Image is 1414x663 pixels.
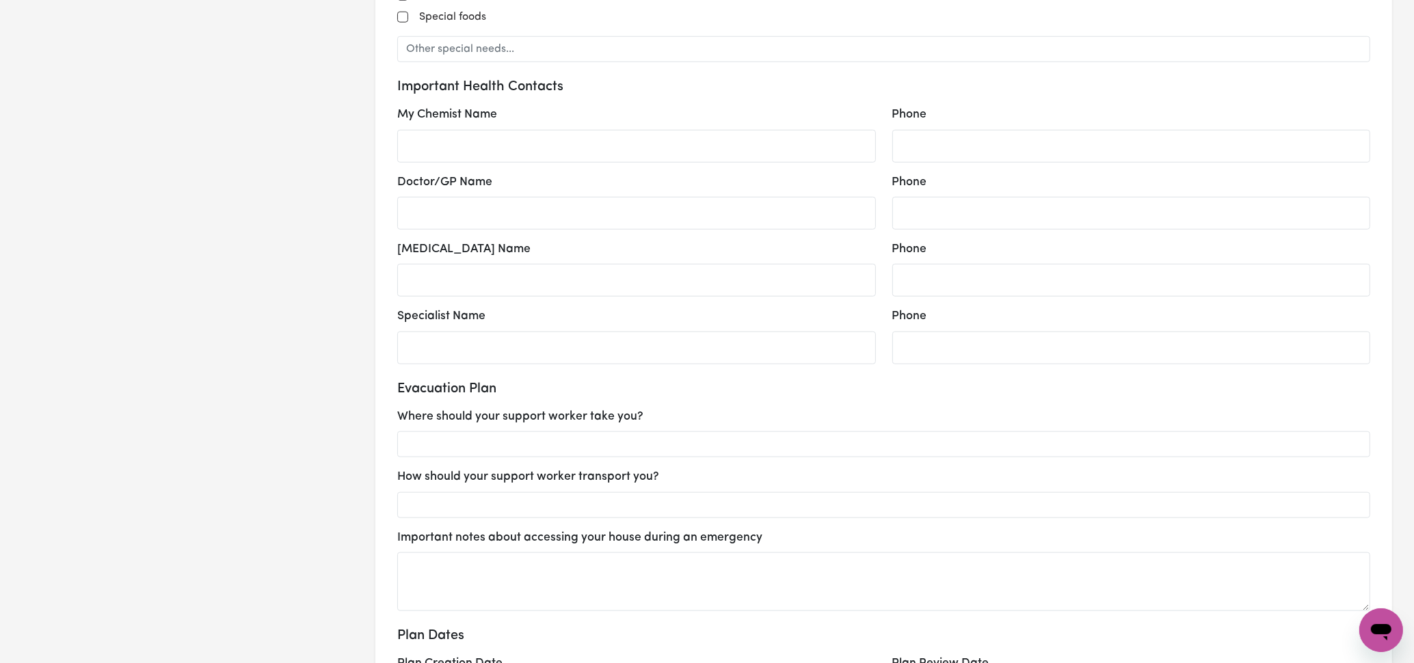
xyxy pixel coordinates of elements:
[397,174,492,191] label: Doctor/GP Name
[892,174,927,191] label: Phone
[397,529,762,547] label: Important notes about accessing your house during an emergency
[397,468,659,486] label: How should your support worker transport you?
[397,308,485,325] label: Specialist Name
[397,241,531,258] label: [MEDICAL_DATA] Name
[892,241,927,258] label: Phone
[892,106,927,124] label: Phone
[397,627,1370,644] h3: Plan Dates
[397,408,643,426] label: Where should your support worker take you?
[419,9,486,25] label: Special foods
[397,79,1370,95] h3: Important Health Contacts
[397,381,1370,397] h3: Evacuation Plan
[397,36,1370,62] input: Other special needs...
[892,308,927,325] label: Phone
[397,106,497,124] label: My Chemist Name
[1359,608,1403,652] iframe: Button to launch messaging window, conversation in progress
